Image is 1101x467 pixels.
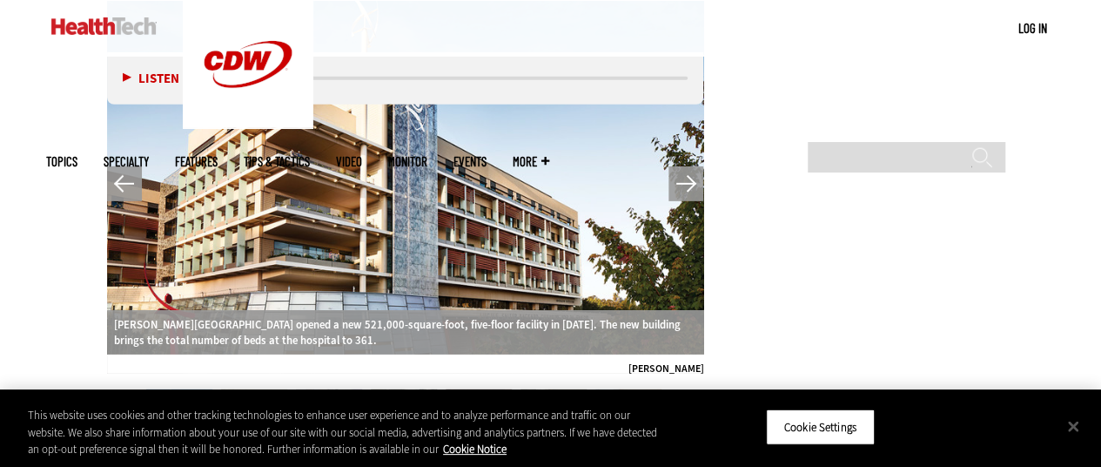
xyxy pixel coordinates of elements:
[1054,407,1092,445] button: Close
[183,115,313,133] a: CDW
[336,155,362,168] a: Video
[107,355,704,374] div: [PERSON_NAME]
[1018,20,1047,36] a: Log in
[175,155,218,168] a: Features
[388,155,427,168] a: MonITor
[51,17,157,35] img: Home
[453,155,487,168] a: Events
[513,155,549,168] span: More
[28,407,661,458] div: This website uses cookies and other tracking technologies to enhance user experience and to analy...
[107,166,142,201] button: Previous
[114,317,697,349] p: [PERSON_NAME][GEOGRAPHIC_DATA] opened a new 521,000-square-foot, five-floor facility in [DATE]. T...
[244,155,310,168] a: Tips & Tactics
[766,409,875,445] button: Cookie Settings
[443,442,507,457] a: More information about your privacy
[668,166,703,201] button: Next
[46,155,77,168] span: Topics
[104,155,149,168] span: Specialty
[1018,19,1047,37] div: User menu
